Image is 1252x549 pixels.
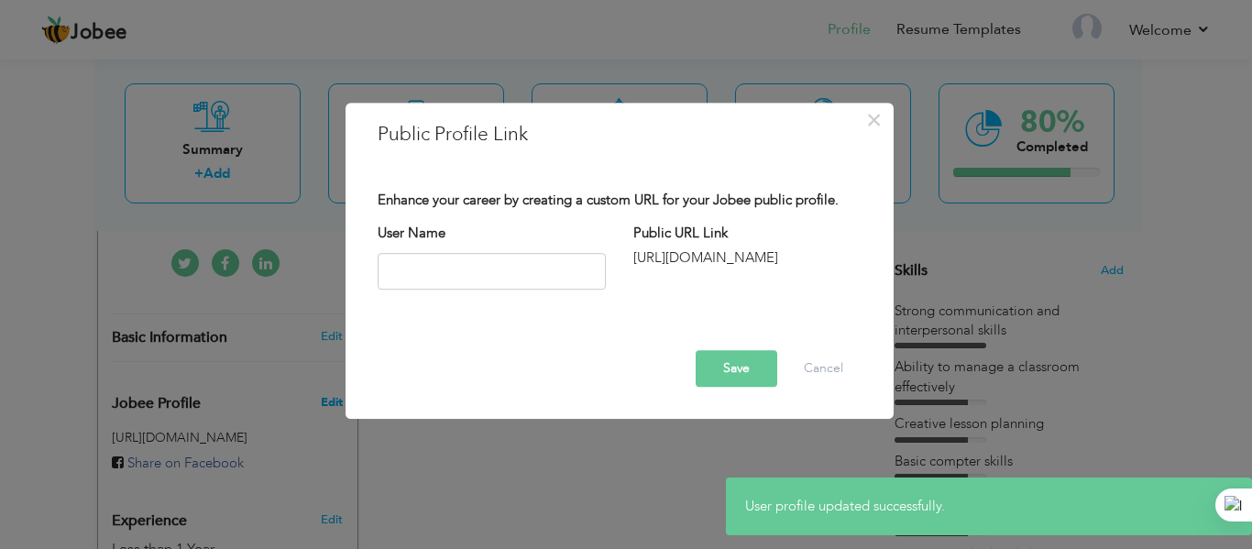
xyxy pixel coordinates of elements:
div: [URL][DOMAIN_NAME] [633,248,862,268]
span: User profile updated successfully. [745,497,945,515]
label: Enhance your career by creating a custom URL for your Jobee public profile. [378,191,839,210]
button: Close [860,105,889,135]
button: Save [696,350,777,387]
span: × [866,104,882,137]
label: User Name [378,225,445,244]
h3: Public Profile Link [378,121,862,148]
label: Public URL Link [633,225,728,244]
button: Cancel [785,350,862,387]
